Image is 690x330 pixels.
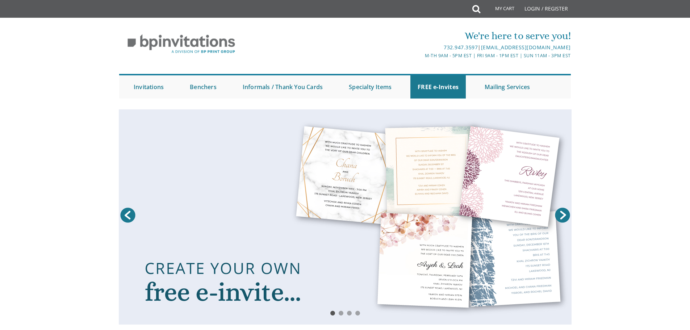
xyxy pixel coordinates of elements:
[481,44,571,51] a: [EMAIL_ADDRESS][DOMAIN_NAME]
[119,206,137,224] a: Prev
[119,29,243,59] img: BP Invitation Loft
[480,1,519,19] a: My Cart
[342,75,399,99] a: Specialty Items
[444,44,478,51] a: 732.947.3597
[270,29,571,43] div: We're here to serve you!
[410,75,466,99] a: FREE e-Invites
[477,75,537,99] a: Mailing Services
[235,75,330,99] a: Informals / Thank You Cards
[183,75,224,99] a: Benchers
[553,206,572,224] a: Next
[126,75,171,99] a: Invitations
[270,52,571,59] div: M-Th 9am - 5pm EST | Fri 9am - 1pm EST | Sun 11am - 3pm EST
[270,43,571,52] div: |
